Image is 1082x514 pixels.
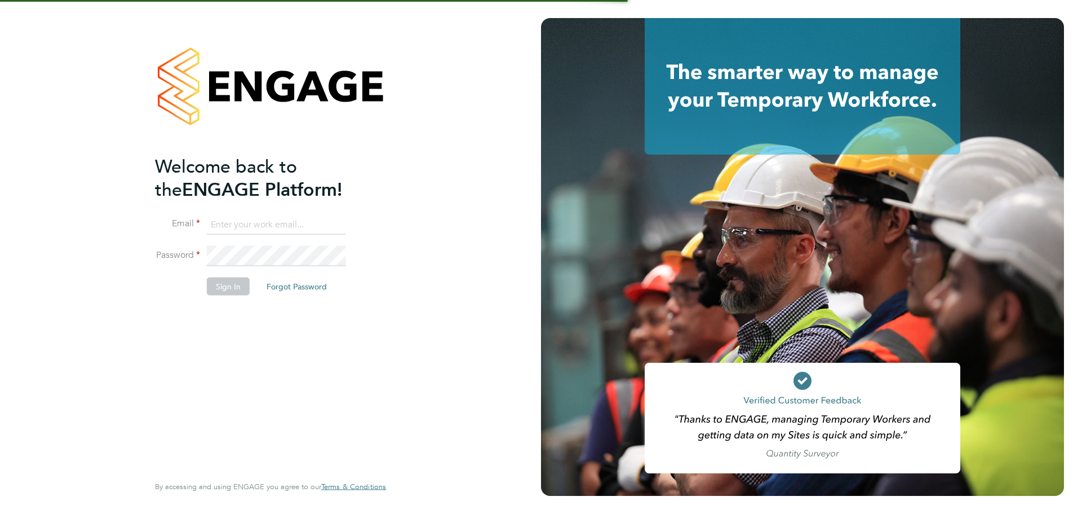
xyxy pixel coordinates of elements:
span: By accessing and using ENGAGE you agree to our [155,482,386,491]
label: Email [155,218,200,230]
span: Welcome back to the [155,155,297,200]
span: Terms & Conditions [321,482,386,491]
button: Forgot Password [258,278,336,296]
a: Terms & Conditions [321,482,386,491]
label: Password [155,249,200,261]
h2: ENGAGE Platform! [155,155,375,201]
input: Enter your work email... [207,214,346,235]
button: Sign In [207,278,250,296]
